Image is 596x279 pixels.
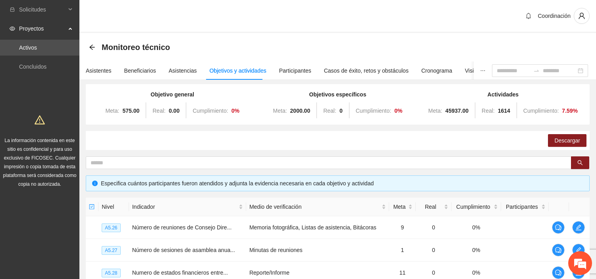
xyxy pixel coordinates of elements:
span: Medio de verificación [249,202,380,211]
div: Cronograma [421,66,452,75]
button: edit [572,221,585,234]
div: Beneficiarios [124,66,156,75]
span: Descargar [554,136,580,145]
span: warning [35,115,45,125]
button: edit [572,244,585,256]
span: eye [10,26,15,31]
span: swap-right [533,67,540,74]
strong: Actividades [488,91,519,98]
span: Meta: [428,108,442,114]
th: Real [416,198,451,216]
div: Asistencias [169,66,197,75]
span: search [577,160,583,166]
strong: 0 % [394,108,402,114]
a: Concluidos [19,63,46,70]
span: Meta [392,202,407,211]
td: Minutas de reuniones [246,239,389,262]
span: A5.27 [102,246,120,255]
button: comment [552,221,565,234]
span: edit [573,224,584,231]
span: user [574,12,589,19]
th: Participantes [501,198,549,216]
span: Coordinación [538,13,571,19]
strong: 45937.00 [446,108,469,114]
span: Solicitudes [19,2,66,17]
span: Numero de estados financieros entre... [132,269,228,276]
span: Cumplimiento [455,202,492,211]
span: to [533,67,540,74]
span: bell [523,13,534,19]
div: Visita de campo y entregables [465,66,539,75]
span: Número de reuniones de Consejo Dire... [132,224,232,231]
th: Indicador [129,198,246,216]
td: 0% [451,216,501,239]
button: user [574,8,590,24]
strong: 2000.00 [290,108,311,114]
span: inbox [10,7,15,12]
button: search [571,156,589,169]
span: Participantes [504,202,540,211]
button: Descargar [548,134,586,147]
td: 1 [389,239,416,262]
strong: Objetivo general [150,91,194,98]
td: 9 [389,216,416,239]
th: Nivel [98,198,129,216]
a: Activos [19,44,37,51]
button: comment [552,244,565,256]
span: info-circle [92,181,98,186]
span: Meta: [105,108,119,114]
span: A5.28 [102,269,120,277]
div: Especifica cuántos participantes fueron atendidos y adjunta la evidencia necesaria en cada objeti... [101,179,583,188]
strong: Objetivos específicos [309,91,366,98]
div: Objetivos y actividades [210,66,266,75]
span: Indicador [132,202,237,211]
span: Real: [152,108,166,114]
strong: 575.00 [122,108,139,114]
span: Proyectos [19,21,66,37]
span: A5.26 [102,223,120,232]
span: Cumplimiento: [193,108,228,114]
strong: 1614 [498,108,510,114]
span: Real [419,202,442,211]
th: Meta [389,198,416,216]
span: Real: [482,108,495,114]
span: arrow-left [89,44,95,50]
span: Número de sesiones de asamblea anua... [132,247,235,253]
span: La información contenida en este sitio es confidencial y para uso exclusivo de FICOSEC. Cualquier... [3,138,77,187]
td: Memoria fotográfica, Listas de asistencia, Bitácoras [246,216,389,239]
strong: 0.00 [169,108,179,114]
span: Cumplimiento: [356,108,391,114]
strong: 0 % [231,108,239,114]
span: Monitoreo técnico [102,41,170,54]
td: 0 [416,216,451,239]
div: Back [89,44,95,51]
button: ellipsis [474,62,492,80]
th: Cumplimiento [451,198,501,216]
th: Medio de verificación [246,198,389,216]
span: ellipsis [480,68,486,73]
span: edit [573,247,584,253]
strong: 7.59 % [562,108,578,114]
div: Asistentes [86,66,112,75]
td: 0% [451,239,501,262]
strong: 0 [339,108,343,114]
span: Meta: [273,108,287,114]
button: comment [552,266,565,279]
span: Real: [323,108,336,114]
button: bell [522,10,535,22]
td: 0 [416,239,451,262]
div: Casos de éxito, retos y obstáculos [324,66,409,75]
span: check-square [89,204,95,210]
div: Participantes [279,66,311,75]
span: Cumplimiento: [523,108,559,114]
